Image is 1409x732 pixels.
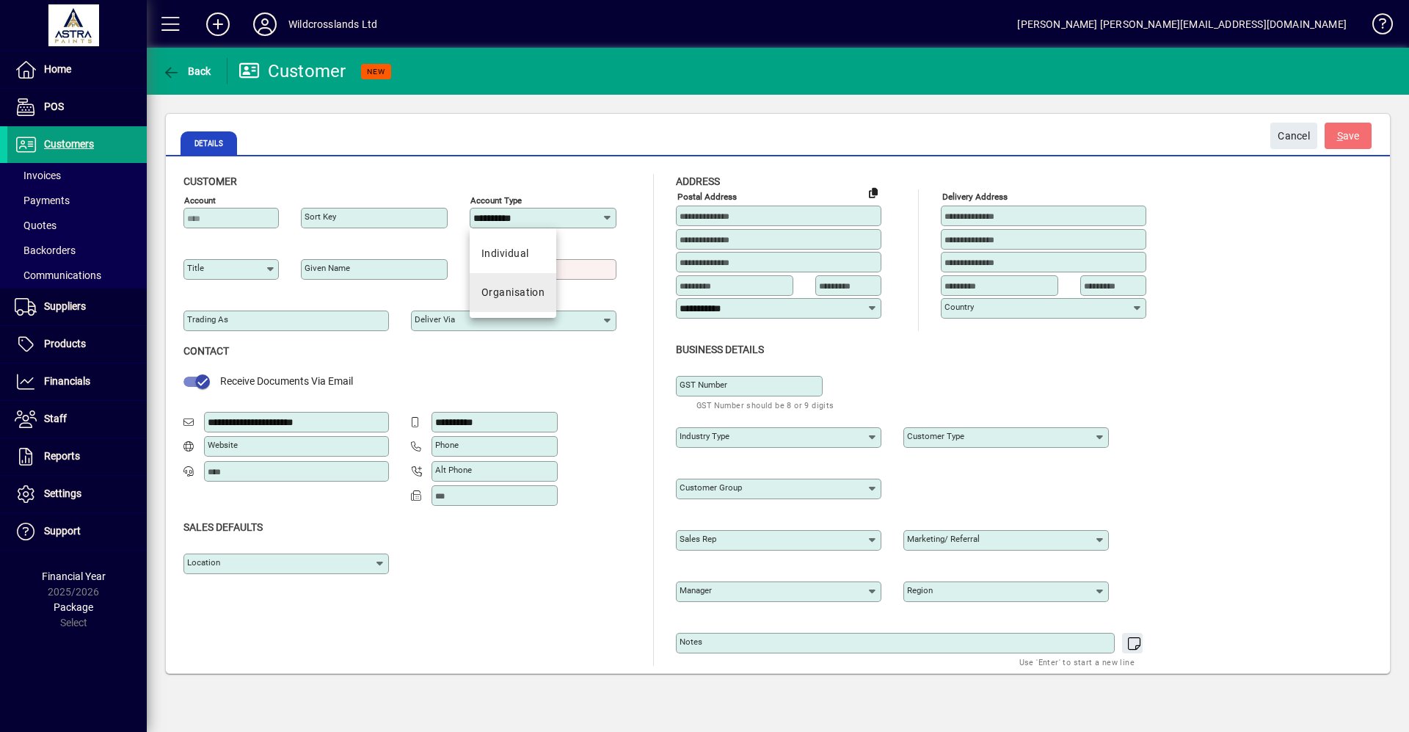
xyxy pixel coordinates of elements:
span: Package [54,601,93,613]
span: Reports [44,450,80,462]
mat-label: Website [208,440,238,450]
span: Customer [183,175,237,187]
a: Financials [7,363,147,400]
span: Suppliers [44,300,86,312]
span: S [1337,130,1343,142]
span: NEW [367,67,385,76]
a: Reports [7,438,147,475]
mat-label: Account Type [470,195,522,206]
a: Products [7,326,147,363]
a: Settings [7,476,147,512]
mat-label: Marketing/ Referral [907,534,980,544]
span: Products [44,338,86,349]
a: Communications [7,263,147,288]
a: Support [7,513,147,550]
mat-label: Deliver via [415,314,455,325]
span: Details [181,131,237,155]
a: Invoices [7,163,147,188]
a: Staff [7,401,147,438]
mat-label: Account [184,195,216,206]
div: Individual [481,246,528,261]
mat-label: Sales rep [680,534,716,544]
span: Quotes [15,220,57,231]
a: Knowledge Base [1361,3,1391,51]
mat-label: GST Number [680,380,727,390]
span: Support [44,525,81,537]
span: Financials [44,375,90,387]
span: Back [162,65,211,77]
a: Payments [7,188,147,213]
a: Backorders [7,238,147,263]
mat-label: Notes [680,637,702,647]
mat-label: Region [907,585,933,595]
mat-label: Industry type [680,431,729,441]
span: Invoices [15,170,61,181]
mat-label: Customer group [680,482,742,493]
mat-hint: GST Number should be 8 or 9 digits [696,396,834,413]
span: Communications [15,269,101,281]
span: Contact [183,345,229,357]
a: Quotes [7,213,147,238]
span: Customers [44,138,94,150]
mat-label: Customer type [907,431,964,441]
span: Address [676,175,720,187]
button: Cancel [1270,123,1317,149]
a: POS [7,89,147,126]
button: Back [159,58,215,84]
mat-label: Location [187,557,220,568]
div: Customer [239,59,346,83]
span: Home [44,63,71,75]
span: Cancel [1278,124,1310,148]
mat-label: Trading as [187,314,228,325]
mat-label: Sort key [305,211,336,222]
mat-label: Given name [305,263,350,273]
span: Staff [44,413,67,424]
div: Wildcrosslands Ltd [288,12,377,36]
a: Home [7,51,147,88]
span: Backorders [15,244,76,256]
mat-hint: Use 'Enter' to start a new line [1019,653,1135,670]
button: Copy to Delivery address [862,181,885,204]
div: [PERSON_NAME] [PERSON_NAME][EMAIL_ADDRESS][DOMAIN_NAME] [1017,12,1347,36]
mat-option: Organisation [470,273,556,312]
span: Financial Year [42,570,106,582]
mat-option: Individual [470,234,556,273]
span: Receive Documents Via Email [220,375,353,387]
button: Profile [241,11,288,37]
button: Add [194,11,241,37]
mat-label: Manager [680,585,712,595]
span: Settings [44,488,81,499]
span: Business details [676,344,764,355]
mat-label: Alt Phone [435,465,472,475]
span: POS [44,101,64,112]
button: Save [1325,123,1372,149]
mat-label: Phone [435,440,459,450]
span: Sales defaults [183,521,263,533]
a: Suppliers [7,289,147,325]
div: Organisation [481,285,545,300]
app-page-header-button: Back [147,58,227,84]
mat-label: Country [944,302,974,312]
span: ave [1337,124,1360,148]
mat-label: Title [187,263,204,273]
span: Payments [15,195,70,206]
